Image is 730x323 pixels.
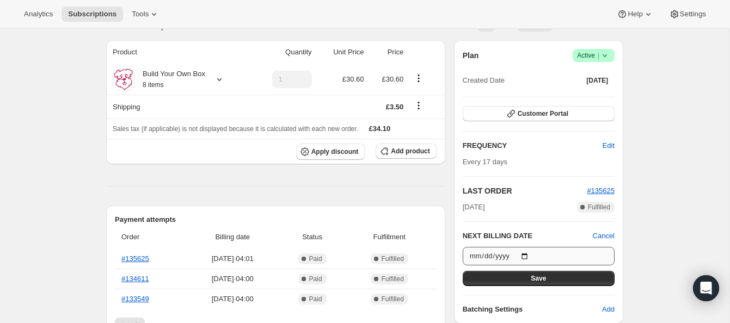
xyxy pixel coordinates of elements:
[577,50,610,61] span: Active
[386,103,404,111] span: £3.50
[463,202,485,213] span: [DATE]
[382,254,404,263] span: Fulfilled
[113,125,358,133] span: Sales tax (if applicable) is not displayed because it is calculated with each new order.
[367,40,407,64] th: Price
[24,10,53,18] span: Analytics
[115,225,186,249] th: Order
[463,75,505,86] span: Created Date
[596,301,621,318] button: Add
[463,231,593,241] h2: NEXT BILLING DATE
[463,185,587,196] h2: LAST ORDER
[603,140,615,151] span: Edit
[68,10,116,18] span: Subscriptions
[309,275,322,283] span: Paid
[463,50,479,61] h2: Plan
[342,75,364,83] span: £30.60
[121,295,149,303] a: #133549
[369,125,391,133] span: £34.10
[598,51,599,60] span: |
[282,232,342,243] span: Status
[463,158,507,166] span: Every 17 days
[693,275,719,301] div: Open Intercom Messenger
[463,140,603,151] h2: FREQUENCY
[189,232,275,243] span: Billing date
[391,147,430,156] span: Add product
[106,40,250,64] th: Product
[586,76,608,85] span: [DATE]
[463,271,615,286] button: Save
[463,304,602,315] h6: Batching Settings
[62,7,123,22] button: Subscriptions
[189,294,275,305] span: [DATE] · 04:00
[587,185,615,196] button: #135625
[518,109,568,118] span: Customer Portal
[610,7,660,22] button: Help
[602,304,615,315] span: Add
[309,254,322,263] span: Paid
[132,10,149,18] span: Tools
[349,232,430,243] span: Fulfillment
[315,40,367,64] th: Unit Price
[580,73,615,88] button: [DATE]
[113,69,134,90] img: product img
[587,187,615,195] a: #135625
[134,69,205,90] div: Build Your Own Box
[680,10,706,18] span: Settings
[115,214,437,225] h2: Payment attempts
[531,274,546,283] span: Save
[17,7,59,22] button: Analytics
[382,275,404,283] span: Fulfilled
[143,81,164,89] small: 8 items
[588,203,610,212] span: Fulfilled
[309,295,322,303] span: Paid
[189,274,275,284] span: [DATE] · 04:00
[382,75,404,83] span: £30.60
[662,7,713,22] button: Settings
[311,147,359,156] span: Apply discount
[376,144,436,159] button: Add product
[121,275,149,283] a: #134611
[596,137,621,154] button: Edit
[189,253,275,264] span: [DATE] · 04:01
[106,95,250,119] th: Shipping
[463,106,615,121] button: Customer Portal
[410,100,427,111] button: Shipping actions
[593,231,615,241] button: Cancel
[296,144,365,160] button: Apply discount
[628,10,642,18] span: Help
[121,254,149,263] a: #135625
[250,40,315,64] th: Quantity
[382,295,404,303] span: Fulfilled
[125,7,166,22] button: Tools
[410,72,427,84] button: Product actions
